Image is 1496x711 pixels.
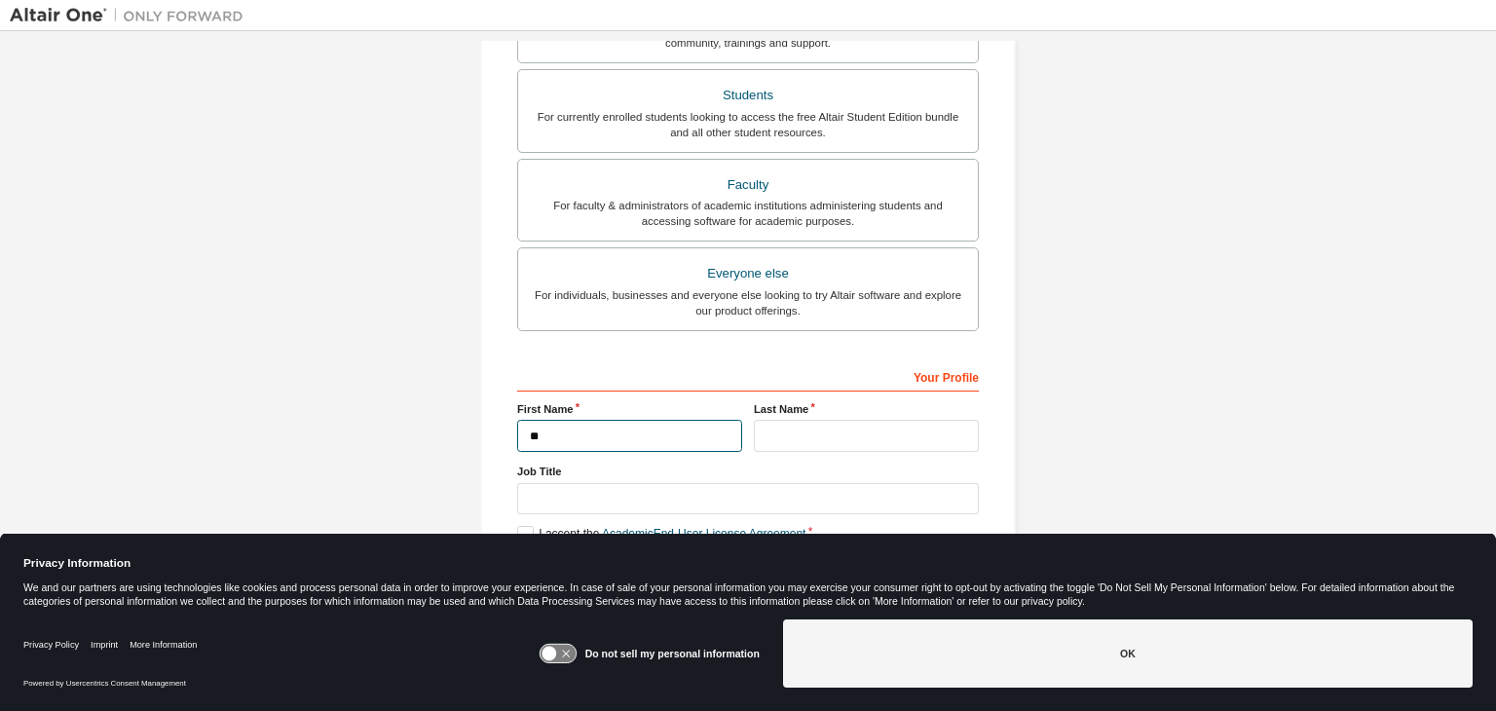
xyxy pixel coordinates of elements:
div: Everyone else [530,260,966,287]
div: For faculty & administrators of academic institutions administering students and accessing softwa... [530,198,966,229]
img: Altair One [10,6,253,25]
label: I accept the [517,526,805,543]
label: Last Name [754,401,979,417]
div: Faculty [530,171,966,199]
div: Students [530,82,966,109]
div: For currently enrolled students looking to access the free Altair Student Edition bundle and all ... [530,109,966,140]
div: Your Profile [517,360,979,392]
label: Job Title [517,464,979,479]
a: Academic End-User License Agreement [602,527,805,541]
label: First Name [517,401,742,417]
div: For individuals, businesses and everyone else looking to try Altair software and explore our prod... [530,287,966,318]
